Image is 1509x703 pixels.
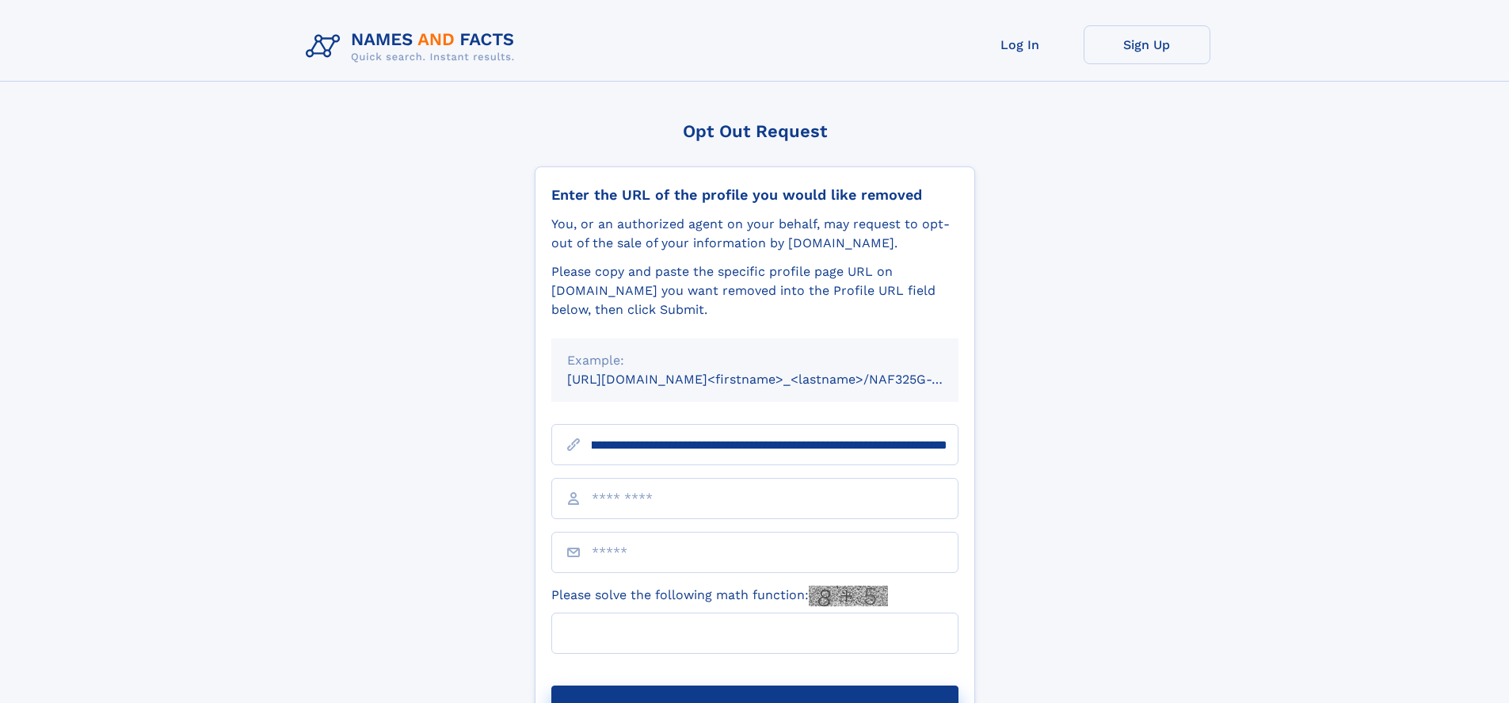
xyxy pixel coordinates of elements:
[551,186,958,204] div: Enter the URL of the profile you would like removed
[567,351,943,370] div: Example:
[1084,25,1210,64] a: Sign Up
[535,121,975,141] div: Opt Out Request
[551,215,958,253] div: You, or an authorized agent on your behalf, may request to opt-out of the sale of your informatio...
[957,25,1084,64] a: Log In
[551,262,958,319] div: Please copy and paste the specific profile page URL on [DOMAIN_NAME] you want removed into the Pr...
[551,586,888,606] label: Please solve the following math function:
[567,372,989,387] small: [URL][DOMAIN_NAME]<firstname>_<lastname>/NAF325G-xxxxxxxx
[299,25,528,68] img: Logo Names and Facts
